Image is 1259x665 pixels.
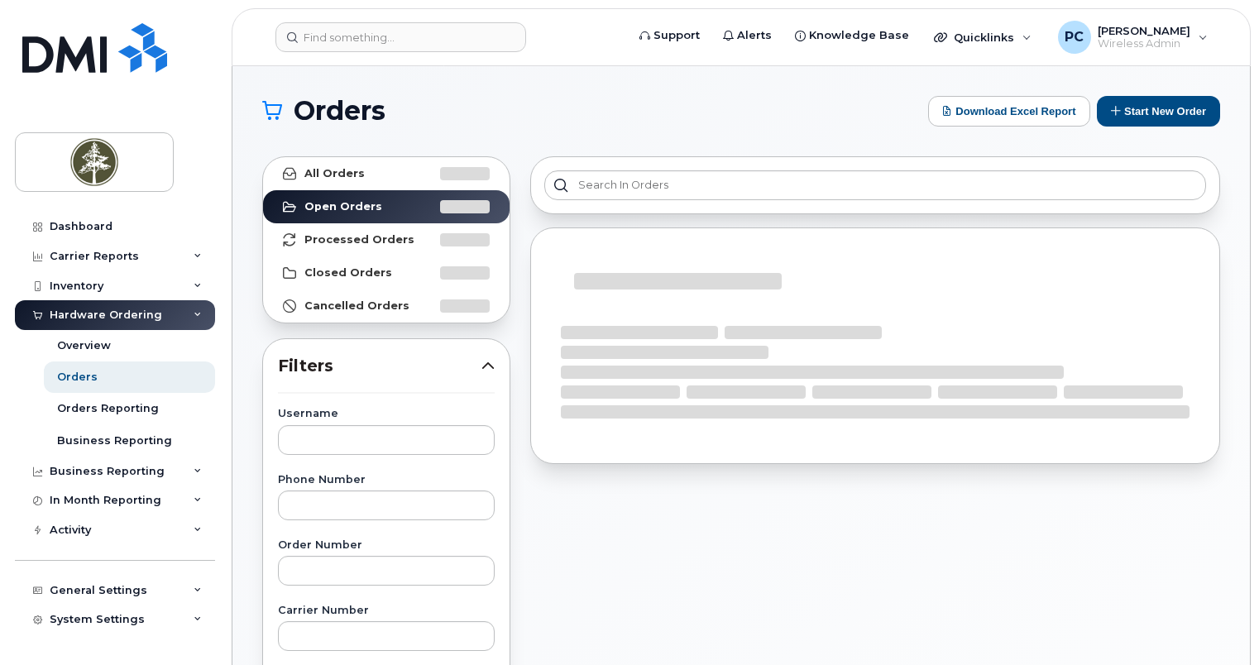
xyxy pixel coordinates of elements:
[304,233,414,246] strong: Processed Orders
[278,540,495,551] label: Order Number
[294,98,385,123] span: Orders
[263,289,510,323] a: Cancelled Orders
[304,200,382,213] strong: Open Orders
[278,605,495,616] label: Carrier Number
[928,96,1090,127] button: Download Excel Report
[304,266,392,280] strong: Closed Orders
[263,256,510,289] a: Closed Orders
[544,170,1206,200] input: Search in orders
[278,475,495,486] label: Phone Number
[263,157,510,190] a: All Orders
[263,190,510,223] a: Open Orders
[263,223,510,256] a: Processed Orders
[304,299,409,313] strong: Cancelled Orders
[304,167,365,180] strong: All Orders
[1097,96,1220,127] button: Start New Order
[278,354,481,378] span: Filters
[278,409,495,419] label: Username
